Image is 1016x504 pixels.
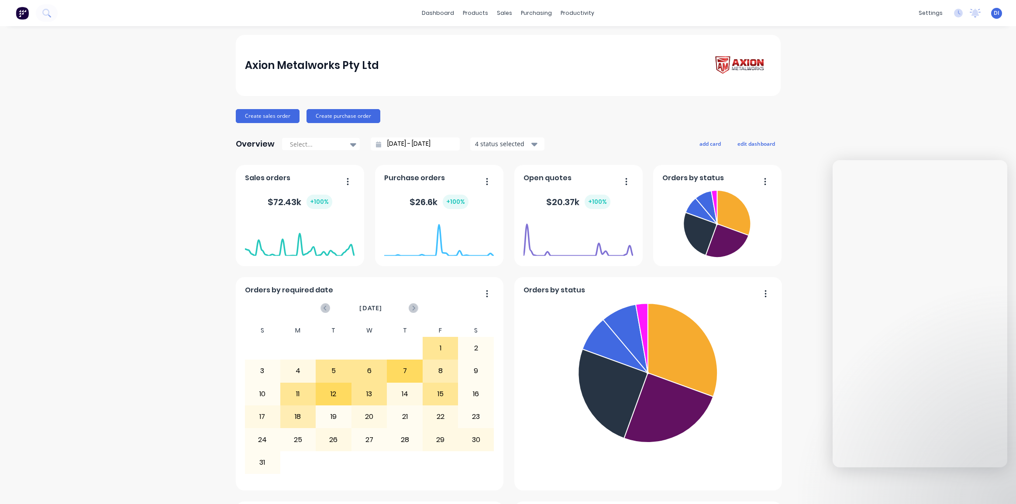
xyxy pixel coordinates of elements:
div: 21 [387,406,422,428]
div: 24 [245,429,280,450]
div: 25 [281,429,316,450]
div: 1 [423,337,458,359]
button: add card [694,138,727,149]
div: 30 [458,429,493,450]
div: 23 [458,406,493,428]
div: S [458,324,494,337]
div: 16 [458,383,493,405]
div: 11 [281,383,316,405]
button: Create sales order [236,109,300,123]
div: 28 [387,429,422,450]
span: Purchase orders [384,173,445,183]
div: 18 [281,406,316,428]
div: $ 26.6k [410,195,468,209]
div: 4 [281,360,316,382]
div: 14 [387,383,422,405]
div: S [245,324,280,337]
div: $ 20.37k [546,195,610,209]
div: 12 [316,383,351,405]
div: 20 [352,406,387,428]
div: Overview [236,135,275,153]
span: DI [994,9,999,17]
span: Open quotes [523,173,572,183]
span: Sales orders [245,173,290,183]
div: 26 [316,429,351,450]
img: Axion Metalworks Pty Ltd [710,53,771,78]
div: F [423,324,458,337]
div: 3 [245,360,280,382]
div: Axion Metalworks Pty Ltd [245,57,379,74]
div: 31 [245,452,280,473]
div: 6 [352,360,387,382]
div: purchasing [517,7,556,20]
div: 13 [352,383,387,405]
div: W [351,324,387,337]
div: + 100 % [307,195,332,209]
div: 2 [458,337,493,359]
div: 8 [423,360,458,382]
div: M [280,324,316,337]
div: 10 [245,383,280,405]
img: Factory [16,7,29,20]
div: $ 72.43k [268,195,332,209]
div: 19 [316,406,351,428]
button: 4 status selected [470,137,544,151]
div: 27 [352,429,387,450]
div: products [458,7,493,20]
button: Create purchase order [307,109,380,123]
div: 22 [423,406,458,428]
div: 15 [423,383,458,405]
div: + 100 % [585,195,610,209]
a: dashboard [417,7,458,20]
div: 17 [245,406,280,428]
iframe: Intercom live chat [833,160,1007,467]
div: 7 [387,360,422,382]
div: settings [914,7,947,20]
button: edit dashboard [732,138,781,149]
div: 4 status selected [475,139,530,148]
div: sales [493,7,517,20]
iframe: Intercom live chat [986,474,1007,495]
div: productivity [556,7,599,20]
span: Orders by status [662,173,724,183]
div: 9 [458,360,493,382]
div: 29 [423,429,458,450]
div: + 100 % [443,195,468,209]
div: T [387,324,423,337]
div: T [316,324,351,337]
div: 5 [316,360,351,382]
span: [DATE] [359,303,382,313]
